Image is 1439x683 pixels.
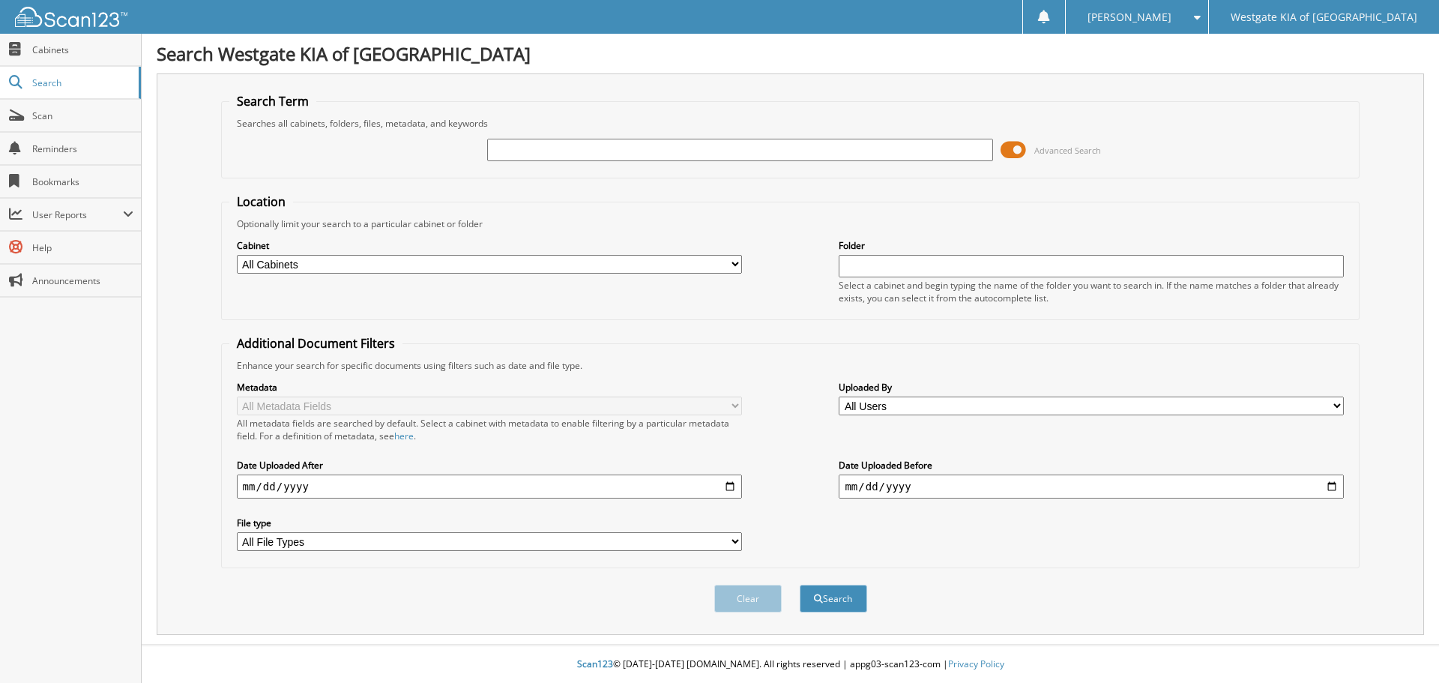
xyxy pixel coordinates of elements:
label: Metadata [237,381,742,394]
legend: Location [229,193,293,210]
span: Advanced Search [1034,145,1101,156]
button: Search [800,585,867,613]
a: Privacy Policy [948,658,1004,670]
div: Searches all cabinets, folders, files, metadata, and keywords [229,117,1352,130]
div: All metadata fields are searched by default. Select a cabinet with metadata to enable filtering b... [237,417,742,442]
span: Reminders [32,142,133,155]
img: scan123-logo-white.svg [15,7,127,27]
span: Cabinets [32,43,133,56]
span: Scan [32,109,133,122]
span: Help [32,241,133,254]
legend: Additional Document Filters [229,335,402,352]
span: Scan123 [577,658,613,670]
span: Bookmarks [32,175,133,188]
label: File type [237,517,742,529]
span: Westgate KIA of [GEOGRAPHIC_DATA] [1231,13,1417,22]
span: User Reports [32,208,123,221]
div: © [DATE]-[DATE] [DOMAIN_NAME]. All rights reserved | appg03-scan123-com | [142,646,1439,683]
label: Folder [839,239,1344,252]
legend: Search Term [229,93,316,109]
span: Search [32,76,131,89]
label: Cabinet [237,239,742,252]
span: [PERSON_NAME] [1087,13,1171,22]
input: end [839,475,1344,499]
button: Clear [714,585,782,613]
input: start [237,475,742,499]
label: Date Uploaded Before [839,459,1344,472]
label: Uploaded By [839,381,1344,394]
h1: Search Westgate KIA of [GEOGRAPHIC_DATA] [157,41,1424,66]
div: Optionally limit your search to a particular cabinet or folder [229,217,1352,230]
span: Announcements [32,274,133,287]
div: Enhance your search for specific documents using filters such as date and file type. [229,359,1352,372]
label: Date Uploaded After [237,459,742,472]
div: Select a cabinet and begin typing the name of the folder you want to search in. If the name match... [839,279,1344,304]
a: here [394,430,414,442]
